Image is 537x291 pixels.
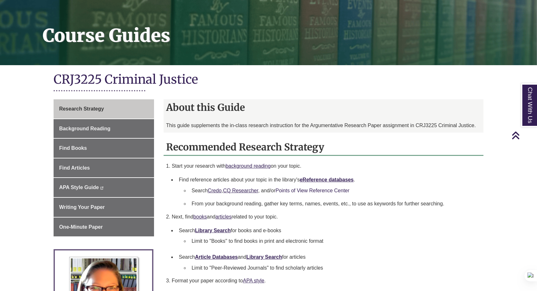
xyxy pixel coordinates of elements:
a: eReference databases [300,177,354,182]
span: Find Articles [59,165,90,171]
li: Find reference articles about your topic in the library's . [176,173,481,213]
div: Guide Page Menu [54,99,154,236]
p: 2. Next, find and related to your topic. [166,213,481,221]
p: 1. Start your research with on your topic. [166,162,481,170]
li: Search , , and/or [189,184,478,197]
a: Article Databases [195,254,238,260]
a: One-Minute Paper [54,218,154,237]
p: 3. Format your paper according to . [166,277,481,285]
li: From your background reading, gather key terms, names, events, etc., to use as keywords for furth... [189,197,478,211]
i: This link opens in a new window [100,187,104,189]
span: Research Strategy [59,106,104,111]
a: books [193,214,207,219]
h1: CRJ3225 Criminal Justice [54,72,483,88]
li: Search and for articles [176,250,481,277]
a: articles [215,214,232,219]
a: Library Search [246,254,282,260]
a: Writing Your Paper [54,198,154,217]
li: Search for books and e-books [176,224,481,250]
a: APA Style Guide [54,178,154,197]
a: Research Strategy [54,99,154,119]
a: APA style [243,278,264,283]
a: Find Articles [54,158,154,178]
span: Background Reading [59,126,110,131]
span: APA Style Guide [59,185,99,190]
a: Credo [208,188,222,193]
span: One-Minute Paper [59,224,103,230]
h2: About this Guide [164,99,483,115]
a: CQ Researcher [223,188,258,193]
span: Writing Your Paper [59,204,105,210]
p: This guide supplements the in-class research instruction for the Argumentative Research Paper ass... [166,122,481,129]
a: Points of View Reference Center [276,188,349,193]
li: Limit to "Books" to find books in print and electronic format [189,234,478,248]
li: Limit to "Peer-Reviewed Journals" to find scholarly articles [189,261,478,275]
a: Library Search [195,228,231,233]
span: Find Books [59,145,87,151]
h2: Recommended Research Strategy [164,139,483,156]
a: Background Reading [54,119,154,138]
a: background reading [225,163,270,169]
a: Find Books [54,139,154,158]
a: Back to Top [511,131,535,140]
